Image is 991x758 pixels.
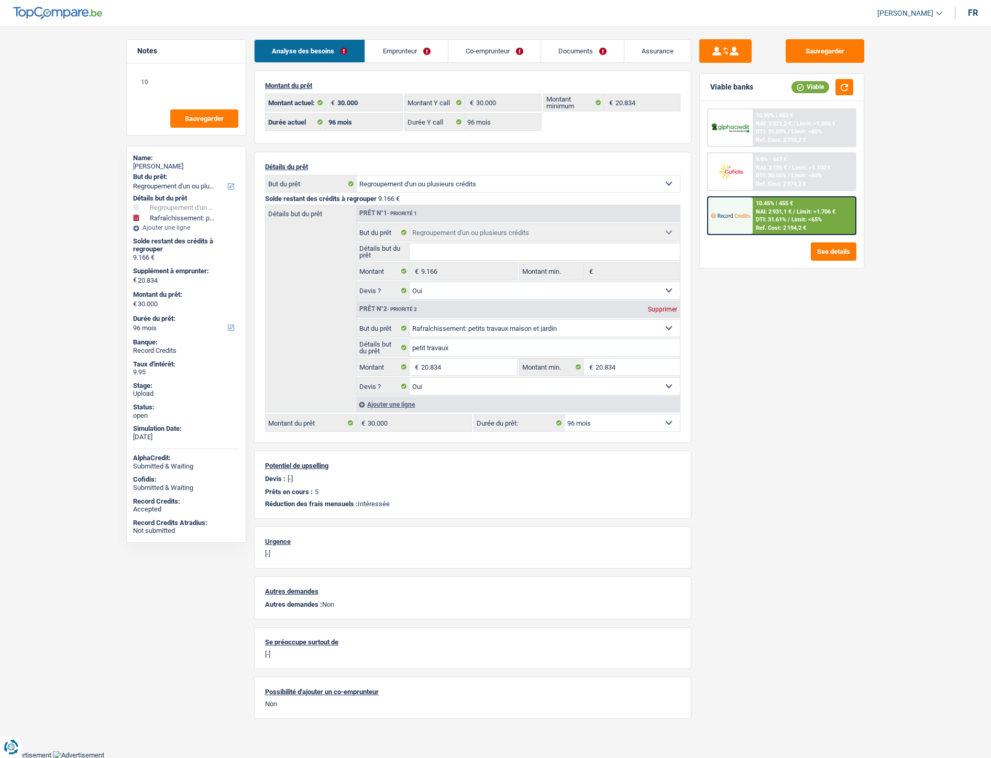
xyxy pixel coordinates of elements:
p: Se préoccupe surtout de [265,638,680,646]
p: [-] [265,650,680,658]
p: Non [265,600,680,608]
label: Montant min. [520,263,583,280]
p: [-] [265,550,680,558]
label: But du prêt [266,175,357,192]
p: Autres demandes [265,587,680,595]
div: Not submitted [133,527,239,535]
div: Détails but du prêt [133,194,239,203]
div: Banque: [133,338,239,347]
div: Solde restant des crédits à regrouper [133,237,239,253]
span: [PERSON_NAME] [877,9,933,18]
span: Limit: >1.706 € [797,208,835,215]
span: Autres demandes : [265,600,322,608]
h5: Notes [137,47,235,55]
div: Ajouter une ligne [356,397,680,412]
label: Durée Y call [405,114,465,130]
div: Supprimer [645,306,680,313]
span: € [584,359,596,375]
a: [PERSON_NAME] [869,5,942,22]
span: € [326,94,337,111]
span: Sauvegarder [185,115,224,122]
span: Limit: <60% [791,128,822,135]
span: / [788,172,790,179]
a: Co-emprunteur [448,40,541,62]
span: - Priorité 2 [387,306,417,312]
span: Limit: >1.000 € [797,120,835,127]
span: Réduction des frais mensuels : [265,500,358,508]
label: Montant minimum [544,94,604,111]
span: € [133,276,137,284]
div: Ref. Cost: 2 312,2 € [756,137,806,143]
div: Taux d'intérêt: [133,360,239,369]
div: Submitted & Waiting [133,462,239,471]
span: 9.166 € [378,195,400,203]
p: Potentiel de upselling [265,462,680,470]
div: [PERSON_NAME] [133,162,239,171]
span: NAI: 3 135 € [756,164,787,171]
img: AlphaCredit [711,122,750,134]
span: € [604,94,615,111]
span: - Priorité 1 [387,210,417,216]
div: Name: [133,154,239,162]
div: Record Credits Atradius: [133,519,239,527]
p: Intéressée [265,500,680,508]
span: € [410,359,421,375]
label: Montant [357,263,410,280]
label: Durée actuel [266,114,326,130]
p: Prêts en cours : [265,488,313,496]
img: TopCompare Logo [13,7,102,19]
span: DTI: 30.05% [756,172,786,179]
div: Upload [133,389,239,398]
span: Limit: <65% [791,216,822,223]
div: Prêt n°1 [357,210,420,217]
span: Limit: >1.100 € [792,164,831,171]
label: Durée du prêt: [133,315,237,323]
span: / [793,120,795,127]
span: DTI: 31.61% [756,216,786,223]
p: Possibilité d'ajouter un co-emprunteur [265,688,680,696]
span: NAI: 3 021,2 € [756,120,791,127]
div: [DATE] [133,433,239,441]
div: Simulation Date: [133,425,239,433]
div: open [133,411,239,420]
span: DTI: 31.09% [756,128,786,135]
img: Cofidis [711,162,750,181]
div: Accepted [133,505,239,514]
span: € [133,300,137,308]
p: 5 [315,488,318,496]
span: € [584,263,596,280]
label: Montant min. [520,359,583,375]
div: Record Credits [133,347,239,355]
label: But du prêt [357,224,410,241]
label: Supplément à emprunter: [133,267,237,275]
p: Non [265,700,680,708]
span: / [793,208,795,215]
div: 9.166 € [133,253,239,262]
div: 9.9% | 447 € [756,156,787,163]
a: Documents [541,40,624,62]
div: Cofidis: [133,475,239,484]
label: Montant Y call [405,94,465,111]
label: Détails but du prêt [357,243,410,260]
p: [-] [288,475,293,483]
div: Submitted & Waiting [133,484,239,492]
div: Prêt n°2 [357,306,420,313]
div: Ajouter une ligne [133,224,239,231]
a: Emprunteur [365,40,447,62]
a: Assurance [624,40,691,62]
label: Devis ? [357,282,410,299]
label: But du prêt [357,320,410,337]
div: Status: [133,403,239,411]
span: / [788,216,790,223]
span: € [410,263,421,280]
div: 10.45% | 455 € [756,200,793,207]
span: Solde restant des crédits à regrouper [265,195,377,203]
span: NAI: 2 931,1 € [756,208,791,215]
div: Stage: [133,382,239,390]
div: AlphaCredit: [133,454,239,462]
div: Viable banks [710,83,753,92]
div: Ref. Cost: 2 194,2 € [756,225,806,231]
label: Devis ? [357,378,410,395]
span: / [788,164,790,171]
div: 10.99% | 463 € [756,112,793,119]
